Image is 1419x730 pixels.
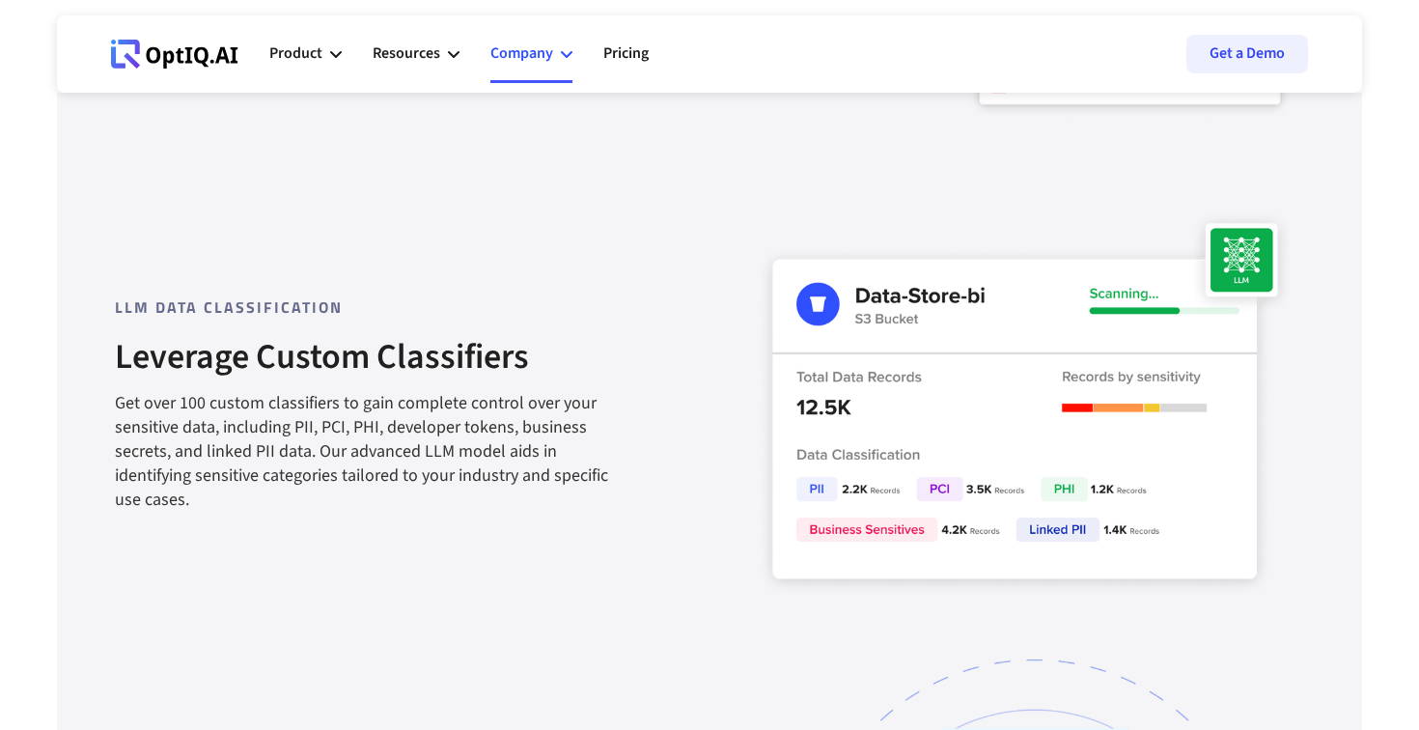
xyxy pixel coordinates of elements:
div: Product [269,41,322,67]
div: Product [269,25,342,83]
strong: LLM Data CLASSIFICATION [115,295,343,319]
div: Get over 100 custom classifiers to gain complete control over your sensitive data, including PII,... [115,391,609,513]
div: Company [490,25,572,83]
div: Resources [373,25,459,83]
div: Webflow Homepage [111,68,112,69]
div: Company [490,41,553,67]
a: Get a Demo [1186,35,1308,73]
a: Pricing [603,25,649,83]
div: Resources [373,41,440,67]
a: Webflow Homepage [111,25,238,83]
strong: Leverage Custom Classifiers [115,332,529,381]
